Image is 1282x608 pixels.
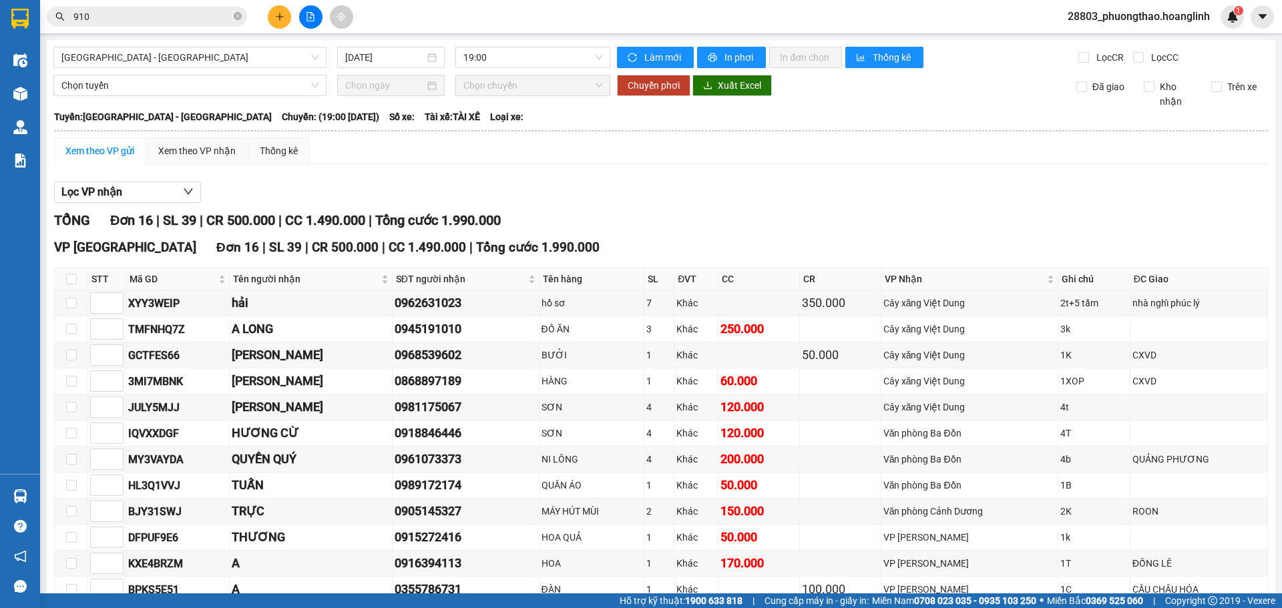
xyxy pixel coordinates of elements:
[469,240,473,255] span: |
[872,593,1036,608] span: Miền Nam
[685,595,742,606] strong: 1900 633 818
[617,75,690,96] button: Chuyển phơi
[128,503,227,520] div: BJY31SWJ
[337,12,346,21] span: aim
[676,374,716,388] div: Khác
[395,528,537,547] div: 0915272416
[126,499,230,525] td: BJY31SWJ
[676,322,716,336] div: Khác
[676,452,716,467] div: Khác
[13,87,27,101] img: warehouse-icon
[628,53,639,63] span: sync
[883,374,1056,388] div: Cây xăng Việt Dung
[234,12,242,20] span: close-circle
[800,268,881,290] th: CR
[54,182,201,203] button: Lọc VP nhận
[720,372,797,390] div: 60.000
[646,348,672,362] div: 1
[230,551,392,577] td: A
[389,240,466,255] span: CC 1.490.000
[1060,582,1128,597] div: 1C
[126,420,230,446] td: IQVXXDGF
[883,426,1056,440] div: Văn phòng Ba Đồn
[61,47,318,67] span: Hà Nội - Quảng Bình
[126,368,230,394] td: 3MI7MBNK
[395,476,537,495] div: 0989172174
[395,398,537,416] div: 0981175067
[1234,6,1243,15] sup: 1
[646,296,672,310] div: 7
[55,12,65,21] span: search
[646,322,672,336] div: 3
[126,316,230,342] td: TMFNHQ7Z
[802,346,879,364] div: 50.000
[126,525,230,551] td: DFPUF9E6
[646,530,672,545] div: 1
[718,268,800,290] th: CC
[1130,577,1268,603] td: CẦU CHÂU HÓA
[230,577,392,603] td: A
[765,593,869,608] span: Cung cấp máy in - giấy in:
[1060,322,1128,336] div: 3k
[126,342,230,368] td: GCTFES66
[345,50,425,65] input: 13/10/2025
[676,478,716,493] div: Khác
[753,593,755,608] span: |
[262,240,266,255] span: |
[163,212,196,228] span: SL 39
[11,9,29,29] img: logo-vxr
[885,272,1044,286] span: VP Nhận
[646,452,672,467] div: 4
[396,272,525,286] span: SĐT người nhận
[260,143,298,158] div: Thống kê
[1060,374,1128,388] div: 1XOP
[183,186,194,197] span: down
[873,50,913,65] span: Thống kê
[128,555,227,572] div: KXE4BRZM
[676,296,716,310] div: Khác
[463,75,602,95] span: Chọn chuyến
[1257,11,1269,23] span: caret-down
[1040,598,1044,603] span: ⚪️
[1236,6,1241,15] span: 1
[393,499,540,525] td: 0905145327
[881,420,1058,446] td: Văn phòng Ba Đồn
[1057,8,1221,25] span: 28803_phuongthao.hoanglinh
[542,452,642,467] div: NI LÔNG
[883,322,1056,336] div: Cây xăng Việt Dung
[126,446,230,473] td: MY3VAYDA
[1060,504,1128,519] div: 2K
[375,212,501,228] span: Tổng cước 1.990.000
[1060,296,1128,310] div: 2t+5 tấm
[395,580,537,599] div: 0355786731
[802,580,879,599] div: 100.000
[620,593,742,608] span: Hỗ trợ kỹ thuật:
[542,322,642,336] div: ĐỒ ĂN
[697,47,766,68] button: printerIn phơi
[128,477,227,494] div: HL3Q1VVJ
[395,502,537,521] div: 0905145327
[393,316,540,342] td: 0945191010
[393,551,540,577] td: 0916394113
[676,426,716,440] div: Khác
[646,374,672,388] div: 1
[883,400,1056,414] div: Cây xăng Việt Dung
[128,529,227,546] div: DFPUF9E6
[1130,268,1268,290] th: ĐC Giao
[232,294,389,312] div: hải
[393,446,540,473] td: 0961073373
[676,556,716,571] div: Khác
[395,294,537,312] div: 0962631023
[156,212,160,228] span: |
[232,476,389,495] div: TUẤN
[233,272,378,286] span: Tên người nhận
[914,595,1036,606] strong: 0708 023 035 - 0935 103 250
[720,528,797,547] div: 50.000
[232,398,389,416] div: [PERSON_NAME]
[1060,556,1128,571] div: 1T
[232,346,389,364] div: [PERSON_NAME]
[883,296,1056,310] div: Cây xăng Việt Dung
[88,268,126,290] th: STT
[128,321,227,338] div: TMFNHQ7Z
[703,81,712,91] span: download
